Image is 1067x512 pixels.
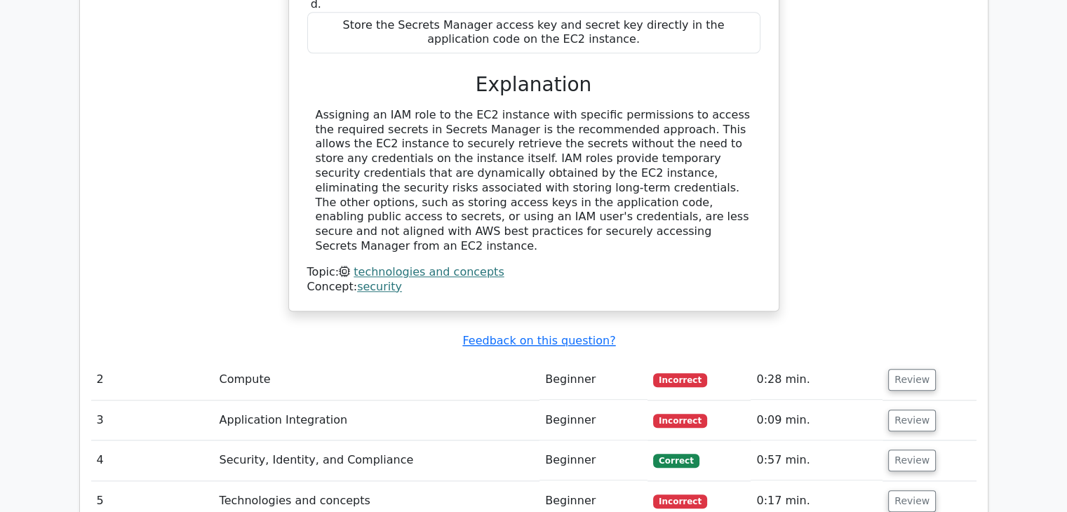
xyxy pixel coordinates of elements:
td: 0:28 min. [751,360,883,400]
td: Beginner [539,360,647,400]
a: technologies and concepts [354,265,504,278]
td: 0:09 min. [751,400,883,440]
td: Application Integration [214,400,540,440]
button: Review [888,410,936,431]
td: 4 [91,440,214,480]
td: 2 [91,360,214,400]
a: security [357,280,402,293]
div: Topic: [307,265,760,280]
div: Assigning an IAM role to the EC2 instance with specific permissions to access the required secret... [316,108,752,254]
td: 3 [91,400,214,440]
td: Beginner [539,400,647,440]
span: Correct [653,454,699,468]
h3: Explanation [316,73,752,97]
td: Security, Identity, and Compliance [214,440,540,480]
td: 0:57 min. [751,440,883,480]
div: Concept: [307,280,760,295]
button: Review [888,450,936,471]
div: Store the Secrets Manager access key and secret key directly in the application code on the EC2 i... [307,12,760,54]
span: Incorrect [653,414,707,428]
td: Compute [214,360,540,400]
button: Review [888,369,936,391]
a: Feedback on this question? [462,334,615,347]
td: Beginner [539,440,647,480]
span: Incorrect [653,494,707,508]
span: Incorrect [653,373,707,387]
button: Review [888,490,936,512]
